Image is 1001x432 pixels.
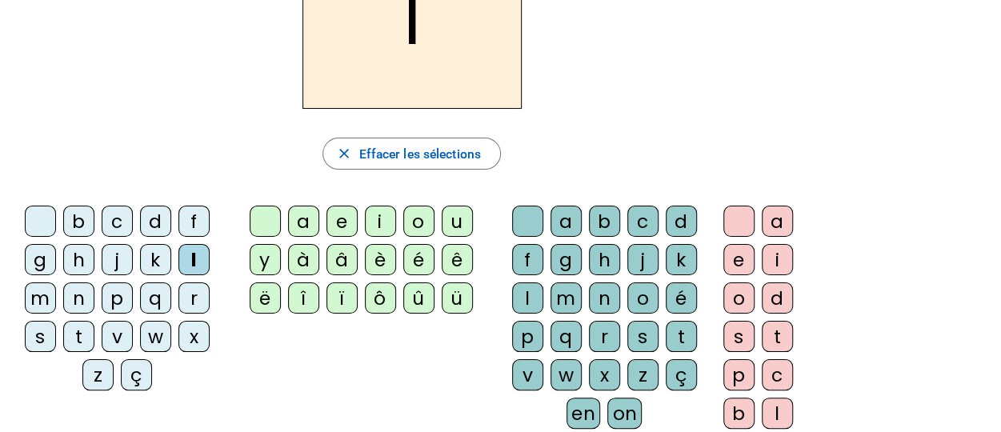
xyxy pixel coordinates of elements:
div: k [140,244,171,275]
div: p [102,282,133,314]
div: b [589,206,620,237]
div: l [178,244,210,275]
div: h [589,244,620,275]
div: à [288,244,319,275]
div: f [178,206,210,237]
div: c [762,359,793,390]
div: j [627,244,659,275]
div: v [512,359,543,390]
div: o [403,206,434,237]
div: z [82,359,114,390]
div: û [403,282,434,314]
div: t [666,321,697,352]
div: a [551,206,582,237]
div: w [140,321,171,352]
div: t [762,321,793,352]
div: ê [442,244,473,275]
div: s [25,321,56,352]
div: w [551,359,582,390]
div: m [551,282,582,314]
div: l [762,398,793,429]
div: s [627,321,659,352]
div: s [723,321,755,352]
div: h [63,244,94,275]
div: f [512,244,543,275]
div: j [102,244,133,275]
div: n [63,282,94,314]
div: c [627,206,659,237]
div: o [723,282,755,314]
div: n [589,282,620,314]
div: q [551,321,582,352]
div: r [178,282,210,314]
div: x [178,321,210,352]
div: v [102,321,133,352]
div: b [63,206,94,237]
div: c [102,206,133,237]
div: ç [666,359,697,390]
div: r [589,321,620,352]
div: k [666,244,697,275]
div: p [723,359,755,390]
div: g [551,244,582,275]
div: y [250,244,281,275]
div: d [140,206,171,237]
div: on [607,398,642,429]
div: o [627,282,659,314]
div: a [288,206,319,237]
div: p [512,321,543,352]
div: è [365,244,396,275]
button: Effacer les sélections [322,138,501,170]
div: e [723,244,755,275]
div: l [512,282,543,314]
div: ü [442,282,473,314]
span: Effacer les sélections [358,143,480,165]
div: ë [250,282,281,314]
div: q [140,282,171,314]
div: î [288,282,319,314]
div: â [326,244,358,275]
div: ï [326,282,358,314]
div: i [365,206,396,237]
div: a [762,206,793,237]
div: g [25,244,56,275]
div: é [403,244,434,275]
mat-icon: close [336,146,352,162]
div: ô [365,282,396,314]
div: m [25,282,56,314]
div: z [627,359,659,390]
div: en [567,398,600,429]
div: d [762,282,793,314]
div: é [666,282,697,314]
div: d [666,206,697,237]
div: i [762,244,793,275]
div: t [63,321,94,352]
div: e [326,206,358,237]
div: ç [121,359,152,390]
div: u [442,206,473,237]
div: b [723,398,755,429]
div: x [589,359,620,390]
